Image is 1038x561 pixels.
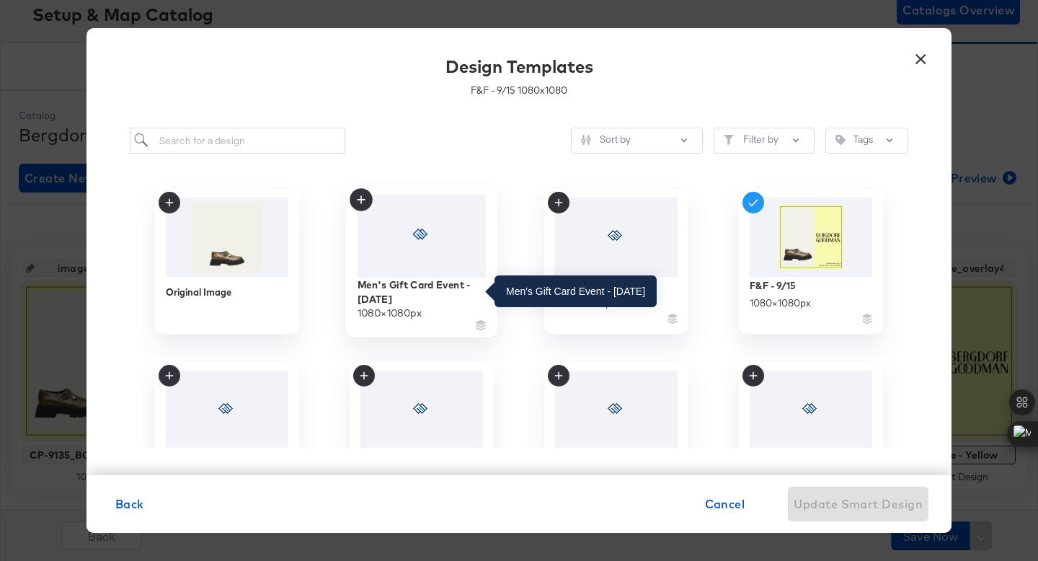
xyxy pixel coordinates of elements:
svg: Sliders [581,135,591,145]
img: bg_5025494_100339_m [166,198,288,277]
div: New to Sale - 9/15 [555,279,636,293]
div: F&F - 9/15 1080 x 1080 [471,84,567,97]
svg: Filter [724,135,734,145]
div: Original Image [166,286,231,300]
div: Men's Gift Card Event - [DATE] [358,278,487,306]
div: Design Templates [445,54,593,79]
div: New to Sale - 9/151080×1080px [544,190,688,334]
button: SlidersSort by [571,128,703,154]
div: F&F - 9/15 [750,279,796,293]
div: F&F - 9/151080×1080px [739,190,883,334]
img: MRl3VQs8XkQXM0L1ZSAUtA.jpg [750,198,872,277]
div: Original Image [155,190,299,334]
span: Cancel [705,494,745,514]
button: FilterFilter by [714,128,815,154]
button: Back [110,487,150,521]
div: 1080 × 1080 px [358,306,422,319]
div: Men's Gift Card Event - [DATE]1080×1080px [346,186,497,337]
span: Back [115,494,144,514]
div: 1080 × 1080 px [750,296,811,310]
button: × [908,43,933,69]
input: Search for a design [130,128,345,154]
button: Cancel [699,487,751,521]
button: TagTags [825,128,908,154]
div: 1080 × 1080 px [555,296,616,310]
svg: Tag [835,135,846,145]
